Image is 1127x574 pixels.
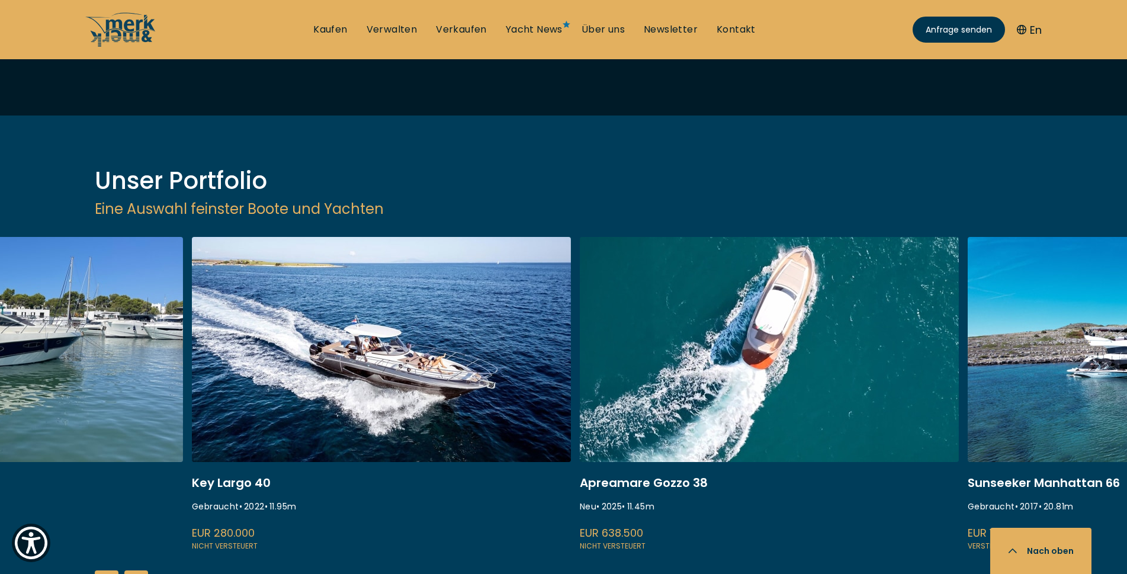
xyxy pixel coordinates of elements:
a: Anfrage senden [913,17,1005,43]
button: Show Accessibility Preferences [12,524,50,562]
button: En [1017,22,1042,38]
a: Yacht News [506,23,563,36]
a: Kontakt [717,23,756,36]
a: Newsletter [644,23,698,36]
button: Nach oben [990,528,1091,574]
a: Über uns [582,23,625,36]
span: Anfrage senden [926,24,992,36]
a: Verwalten [367,23,418,36]
a: Verkaufen [436,23,487,36]
a: Kaufen [313,23,347,36]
